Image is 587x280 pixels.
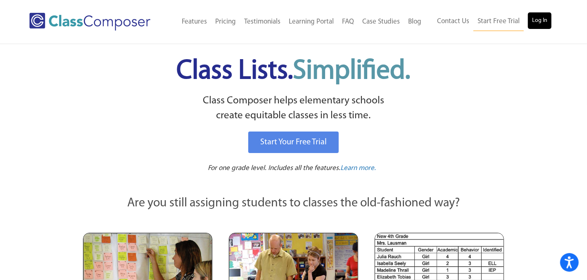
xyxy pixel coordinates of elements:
[168,13,425,31] nav: Header Menu
[260,138,327,146] span: Start Your Free Trial
[358,13,404,31] a: Case Studies
[285,13,338,31] a: Learning Portal
[404,13,425,31] a: Blog
[83,194,504,213] p: Are you still assigning students to classes the old-fashioned way?
[208,165,340,172] span: For one grade level. Includes all the features.
[293,58,411,85] span: Simplified.
[248,132,339,153] a: Start Your Free Trial
[425,12,551,31] nav: Header Menu
[211,13,240,31] a: Pricing
[340,165,376,172] span: Learn more.
[433,12,473,31] a: Contact Us
[29,13,150,31] img: Class Composer
[338,13,358,31] a: FAQ
[178,13,211,31] a: Features
[240,13,285,31] a: Testimonials
[82,93,506,124] p: Class Composer helps elementary schools create equitable classes in less time.
[473,12,524,31] a: Start Free Trial
[340,163,376,174] a: Learn more.
[528,12,551,29] a: Log In
[177,58,411,85] span: Class Lists.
